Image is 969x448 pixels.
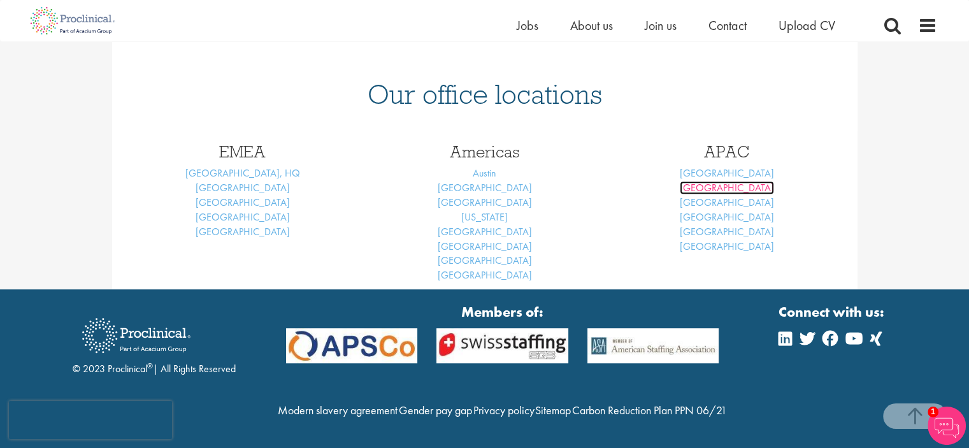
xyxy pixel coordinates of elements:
a: Gender pay gap [399,403,472,417]
a: [GEOGRAPHIC_DATA] [438,181,532,194]
div: © 2023 Proclinical | All Rights Reserved [73,308,236,377]
img: APSCo [578,328,729,363]
a: [GEOGRAPHIC_DATA] [680,210,774,224]
a: [GEOGRAPHIC_DATA] [680,181,774,194]
a: [GEOGRAPHIC_DATA] [680,196,774,209]
a: [GEOGRAPHIC_DATA] [196,210,290,224]
img: APSCo [276,328,427,363]
a: [GEOGRAPHIC_DATA] [438,240,532,253]
a: Contact [708,17,747,34]
a: [GEOGRAPHIC_DATA], HQ [185,166,300,180]
h3: APAC [615,143,838,160]
a: Jobs [517,17,538,34]
a: Carbon Reduction Plan PPN 06/21 [572,403,727,417]
a: [GEOGRAPHIC_DATA] [438,196,532,209]
a: [GEOGRAPHIC_DATA] [438,268,532,282]
h3: EMEA [131,143,354,160]
a: [GEOGRAPHIC_DATA] [680,240,774,253]
strong: Members of: [286,302,719,322]
a: [GEOGRAPHIC_DATA] [680,166,774,180]
a: About us [570,17,613,34]
a: [US_STATE] [461,210,508,224]
iframe: reCAPTCHA [9,401,172,439]
a: Join us [645,17,677,34]
sup: ® [147,361,153,371]
a: [GEOGRAPHIC_DATA] [438,225,532,238]
span: 1 [928,407,938,417]
a: Privacy policy [473,403,534,417]
h3: Americas [373,143,596,160]
strong: Connect with us: [779,302,887,322]
a: Austin [473,166,496,180]
a: Sitemap [535,403,571,417]
a: [GEOGRAPHIC_DATA] [680,225,774,238]
a: Upload CV [779,17,835,34]
h1: Our office locations [131,80,838,108]
a: [GEOGRAPHIC_DATA] [438,254,532,267]
a: [GEOGRAPHIC_DATA] [196,196,290,209]
img: APSCo [427,328,578,363]
a: [GEOGRAPHIC_DATA] [196,181,290,194]
img: Proclinical Recruitment [73,309,200,362]
a: Modern slavery agreement [278,403,398,417]
a: [GEOGRAPHIC_DATA] [196,225,290,238]
img: Chatbot [928,407,966,445]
